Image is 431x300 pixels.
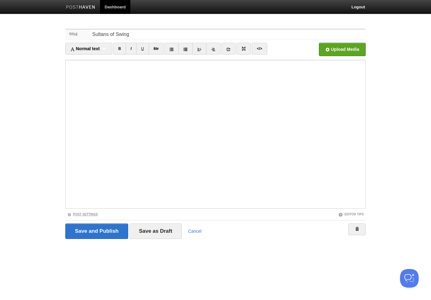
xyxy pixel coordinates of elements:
[66,5,95,10] img: Posthaven-bar
[252,43,267,55] a: </>
[400,269,419,288] iframe: Help Scout Beacon - Open
[70,46,100,51] span: Normal text
[67,213,98,216] a: Post Settings
[136,43,149,55] a: U
[338,213,364,216] a: Editor Tips
[188,229,202,234] a: Cancel
[242,46,246,51] img: pagebreak-icon.png
[65,29,90,39] label: Title
[149,43,164,55] a: Str
[126,43,137,55] a: I
[113,43,126,55] a: B
[154,46,159,51] del: Str
[65,223,128,239] input: Save and Publish
[129,223,182,239] input: Save as Draft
